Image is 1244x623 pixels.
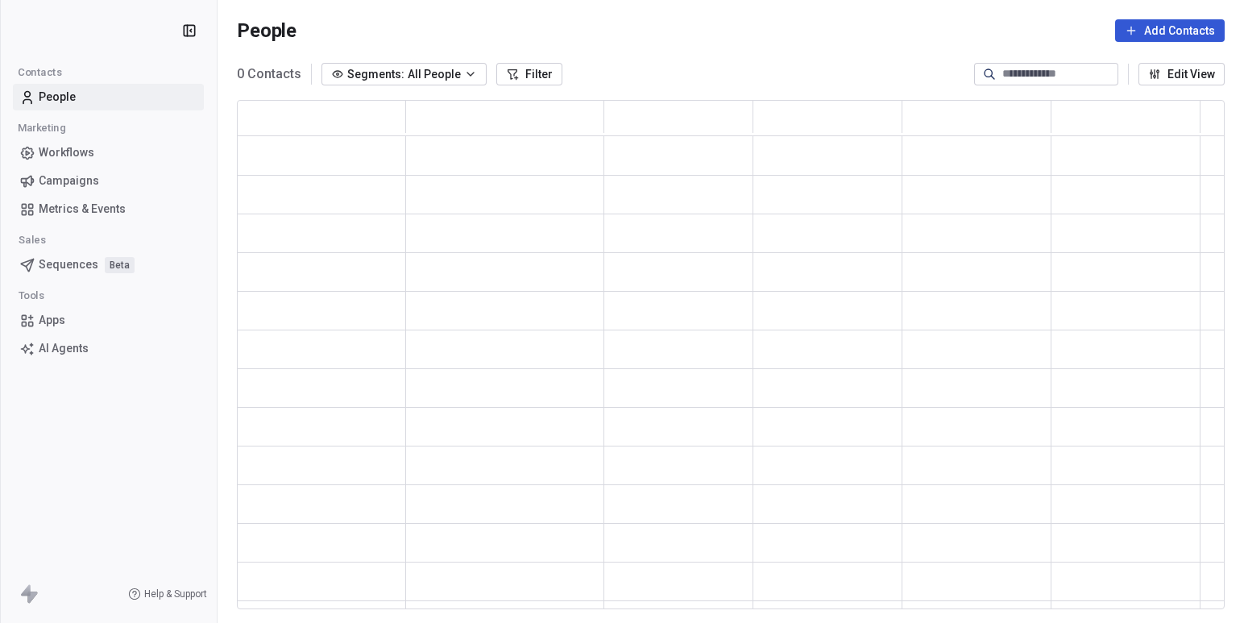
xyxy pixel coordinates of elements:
[11,228,53,252] span: Sales
[144,588,207,600] span: Help & Support
[1115,19,1225,42] button: Add Contacts
[128,588,207,600] a: Help & Support
[10,60,69,85] span: Contacts
[11,284,52,308] span: Tools
[13,251,204,278] a: SequencesBeta
[39,144,94,161] span: Workflows
[39,201,126,218] span: Metrics & Events
[496,63,562,85] button: Filter
[105,257,135,273] span: Beta
[13,84,204,110] a: People
[13,307,204,334] a: Apps
[10,116,73,140] span: Marketing
[39,89,76,106] span: People
[347,66,404,83] span: Segments:
[13,139,204,166] a: Workflows
[237,64,301,84] span: 0 Contacts
[39,312,65,329] span: Apps
[39,340,89,357] span: AI Agents
[13,168,204,194] a: Campaigns
[13,335,204,362] a: AI Agents
[39,256,98,273] span: Sequences
[408,66,461,83] span: All People
[13,196,204,222] a: Metrics & Events
[1138,63,1225,85] button: Edit View
[39,172,99,189] span: Campaigns
[237,19,296,43] span: People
